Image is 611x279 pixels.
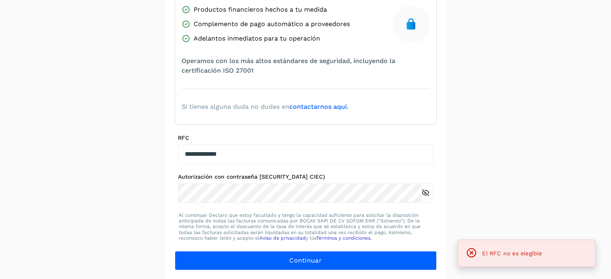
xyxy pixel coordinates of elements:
span: Adelantos inmediatos para tu operación [194,34,320,43]
p: Al continuar Declaro que estoy facultado y tengo la capacidad suficiente para solicitar la dispos... [179,212,433,241]
span: Operamos con los más altos estándares de seguridad, incluyendo la certificación ISO 27001 [182,56,430,75]
label: Autorización con contraseña [SECURITY_DATA] CIEC) [178,173,433,180]
a: Términos y condiciones. [316,235,372,241]
span: Productos financieros hechos a tu medida [194,5,327,14]
button: Continuar [175,251,437,270]
span: Si tienes alguna duda no dudes en [182,102,348,112]
a: contactarnos aquí. [289,103,348,110]
label: RFC [178,134,433,141]
span: Complemento de pago automático a proveedores [194,19,350,29]
a: Aviso de privacidad [260,235,306,241]
span: El RFC no es elegible [482,250,542,257]
span: Continuar [289,256,322,265]
img: secure [405,18,417,31]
